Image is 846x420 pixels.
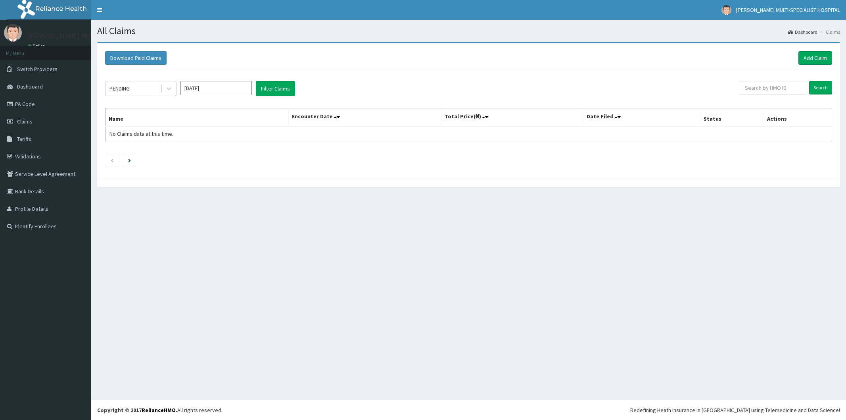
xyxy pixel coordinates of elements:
[128,156,131,164] a: Next page
[105,51,167,65] button: Download Paid Claims
[288,108,441,127] th: Encounter Date
[818,29,840,35] li: Claims
[17,66,58,73] span: Switch Providers
[17,118,33,125] span: Claims
[109,130,173,137] span: No Claims data at this time.
[180,81,252,95] input: Select Month and Year
[142,407,176,414] a: RelianceHMO
[809,81,832,94] input: Search
[109,85,130,92] div: PENDING
[91,400,846,420] footer: All rights reserved.
[764,108,832,127] th: Actions
[97,26,840,36] h1: All Claims
[721,5,731,15] img: User Image
[4,24,22,42] img: User Image
[97,407,177,414] strong: Copyright © 2017 .
[740,81,806,94] input: Search by HMO ID
[630,406,840,414] div: Redefining Heath Insurance in [GEOGRAPHIC_DATA] using Telemedicine and Data Science!
[736,6,840,13] span: [PERSON_NAME] MULTI-SPECIALIST HOSPITAL
[441,108,583,127] th: Total Price(₦)
[583,108,700,127] th: Date Filed
[788,29,817,35] a: Dashboard
[110,156,114,164] a: Previous page
[256,81,295,96] button: Filter Claims
[798,51,832,65] a: Add Claim
[28,32,170,39] p: [PERSON_NAME] MULTI-SPECIALIST HOSPITAL
[700,108,764,127] th: Status
[106,108,289,127] th: Name
[17,83,43,90] span: Dashboard
[28,43,47,49] a: Online
[17,135,31,143] span: Tariffs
